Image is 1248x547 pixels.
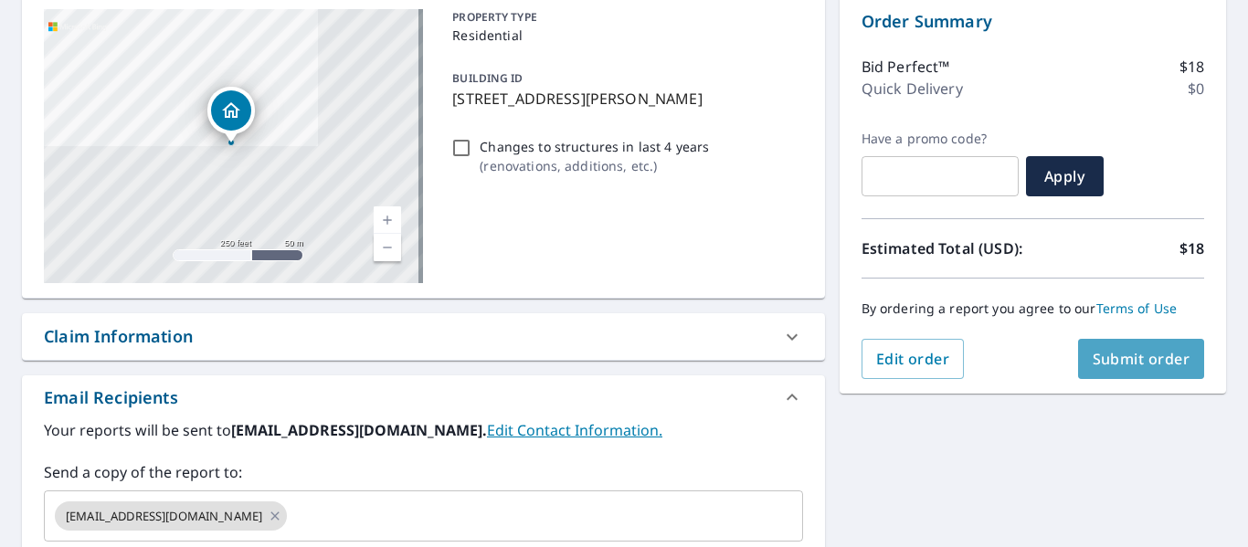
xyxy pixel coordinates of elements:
button: Apply [1026,156,1104,196]
p: $18 [1179,237,1204,259]
span: Edit order [876,349,950,369]
p: Estimated Total (USD): [862,237,1033,259]
p: Order Summary [862,9,1204,34]
p: $0 [1188,78,1204,100]
p: Residential [452,26,795,45]
a: Current Level 17, Zoom In [374,206,401,234]
span: Apply [1041,166,1089,186]
p: PROPERTY TYPE [452,9,795,26]
span: [EMAIL_ADDRESS][DOMAIN_NAME] [55,508,273,525]
div: Claim Information [44,324,193,349]
span: Submit order [1093,349,1190,369]
a: Terms of Use [1096,300,1178,317]
div: Claim Information [22,313,825,360]
p: [STREET_ADDRESS][PERSON_NAME] [452,88,795,110]
div: Dropped pin, building 1, Residential property, 6 Gloede Ct Parsippany, NJ 07054 [207,87,255,143]
p: Quick Delivery [862,78,963,100]
button: Submit order [1078,339,1205,379]
p: ( renovations, additions, etc. ) [480,156,709,175]
label: Have a promo code? [862,131,1019,147]
a: EditContactInfo [487,420,662,440]
a: Current Level 17, Zoom Out [374,234,401,261]
p: Bid Perfect™ [862,56,950,78]
label: Your reports will be sent to [44,419,803,441]
b: [EMAIL_ADDRESS][DOMAIN_NAME]. [231,420,487,440]
p: Changes to structures in last 4 years [480,137,709,156]
p: By ordering a report you agree to our [862,300,1204,317]
div: Email Recipients [22,375,825,419]
div: Email Recipients [44,385,178,410]
label: Send a copy of the report to: [44,461,803,483]
button: Edit order [862,339,965,379]
p: BUILDING ID [452,70,523,86]
p: $18 [1179,56,1204,78]
div: [EMAIL_ADDRESS][DOMAIN_NAME] [55,501,287,531]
